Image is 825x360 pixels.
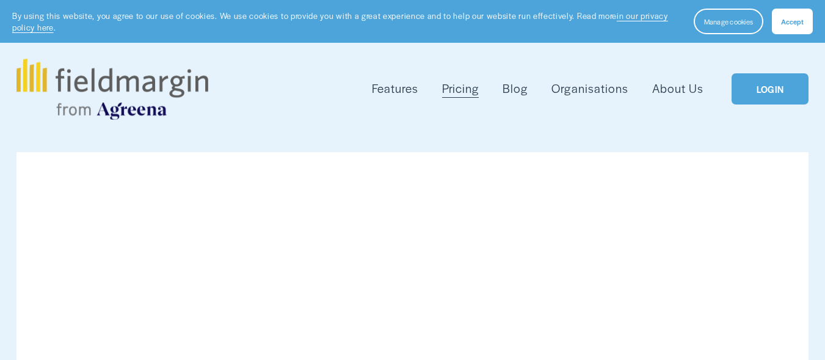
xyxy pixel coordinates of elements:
button: Manage cookies [694,9,763,34]
a: in our privacy policy here [12,10,668,33]
img: fieldmargin.com [16,59,208,120]
span: Accept [781,17,804,26]
a: Organisations [551,79,628,98]
a: LOGIN [732,73,809,105]
span: Manage cookies [704,17,753,26]
a: Blog [503,79,528,98]
a: About Us [652,79,703,98]
span: Features [372,80,418,97]
a: folder dropdown [372,79,418,98]
a: Pricing [442,79,479,98]
p: By using this website, you agree to our use of cookies. We use cookies to provide you with a grea... [12,10,681,34]
button: Accept [772,9,813,34]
